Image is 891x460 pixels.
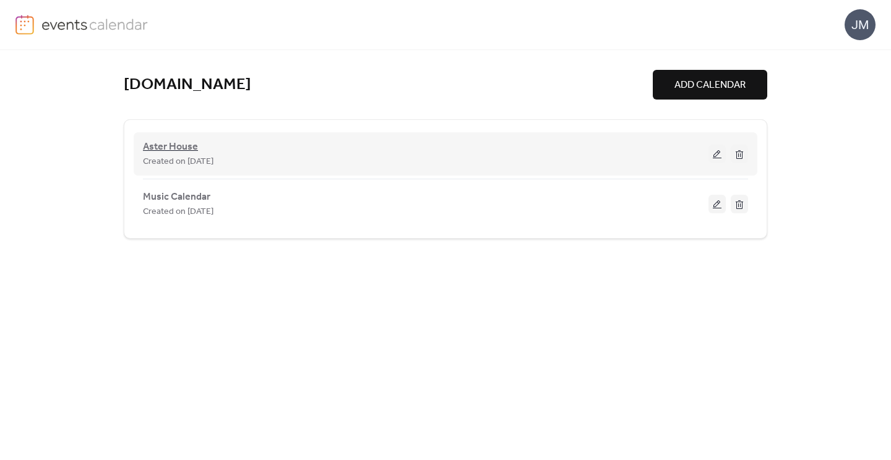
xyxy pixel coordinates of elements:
[15,15,34,35] img: logo
[124,75,251,95] a: [DOMAIN_NAME]
[143,190,210,205] span: Music Calendar
[143,205,213,219] span: Created on [DATE]
[845,9,876,40] div: JM
[143,155,213,169] span: Created on [DATE]
[143,194,210,200] a: Music Calendar
[653,70,767,100] button: ADD CALENDAR
[143,140,198,155] span: Aster House
[143,143,198,151] a: Aster House
[674,78,746,93] span: ADD CALENDAR
[41,15,148,33] img: logo-type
